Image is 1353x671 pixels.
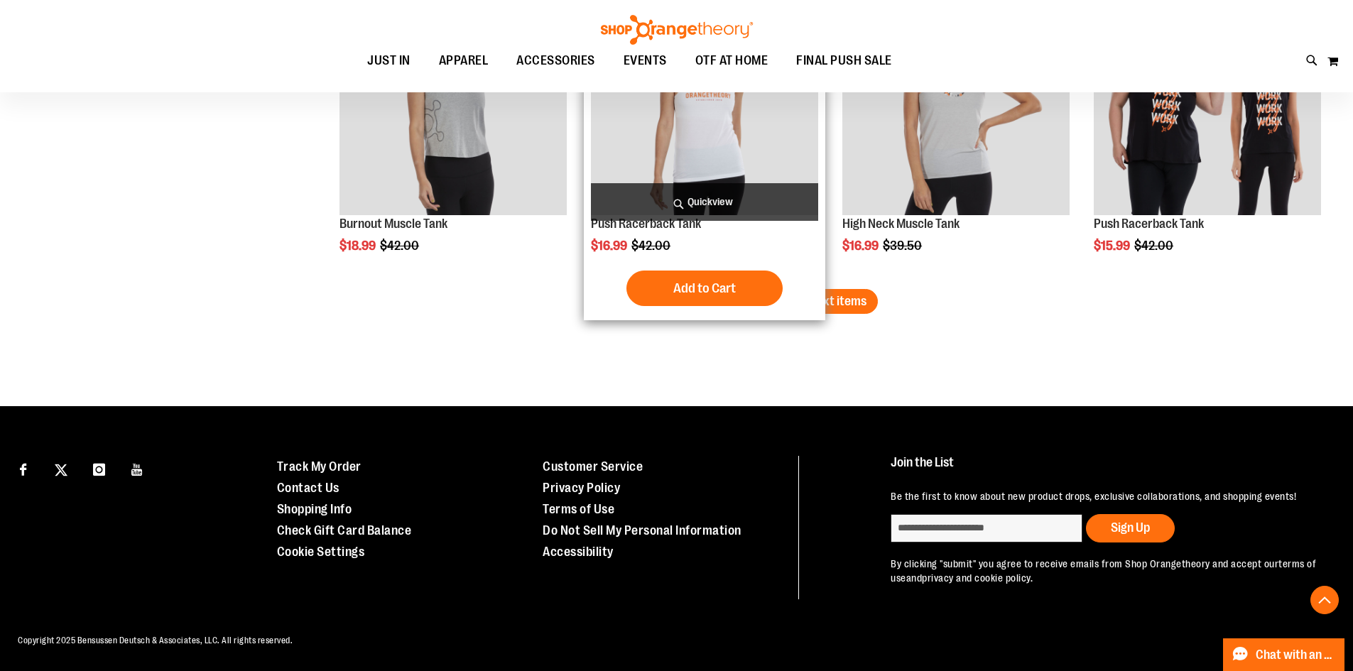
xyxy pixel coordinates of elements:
a: Terms of Use [543,502,614,516]
p: Be the first to know about new product drops, exclusive collaborations, and shopping events! [891,489,1320,503]
span: $16.99 [591,239,629,253]
span: $15.99 [1094,239,1132,253]
button: Load next items [772,289,878,314]
a: ACCESSORIES [502,45,609,77]
span: ACCESSORIES [516,45,595,77]
span: $42.00 [380,239,421,253]
a: OTF AT HOME [681,45,783,77]
span: $39.50 [883,239,924,253]
img: Shop Orangetheory [599,15,755,45]
a: Contact Us [277,481,339,495]
a: FINAL PUSH SALE [782,45,906,77]
span: JUST IN [367,45,411,77]
span: FINAL PUSH SALE [796,45,892,77]
p: By clicking "submit" you agree to receive emails from Shop Orangetheory and accept our and [891,557,1320,585]
a: terms of use [891,558,1316,584]
span: Sign Up [1111,520,1150,535]
a: Visit our Youtube page [125,456,150,481]
button: Add to Cart [626,271,783,306]
a: Visit our Facebook page [11,456,36,481]
a: privacy and cookie policy. [922,572,1033,584]
a: Push Racerback Tank [591,217,701,231]
span: Copyright 2025 Bensussen Deutsch & Associates, LLC. All rights reserved. [18,635,293,645]
span: $18.99 [339,239,378,253]
a: Privacy Policy [543,481,620,495]
span: Add to Cart [673,280,736,296]
a: Customer Service [543,459,643,474]
a: Visit our Instagram page [87,456,112,481]
a: Check Gift Card Balance [277,523,412,538]
a: EVENTS [609,45,681,77]
span: Chat with an Expert [1256,648,1336,662]
img: Twitter [55,464,67,476]
a: High Neck Muscle Tank [842,217,960,231]
a: APPAREL [425,45,503,77]
a: Shopping Info [277,502,352,516]
a: Do Not Sell My Personal Information [543,523,741,538]
span: OTF AT HOME [695,45,768,77]
a: JUST IN [353,45,425,77]
a: Burnout Muscle Tank [339,217,447,231]
button: Sign Up [1086,514,1175,542]
h4: Join the List [891,456,1320,482]
a: Visit our X page [49,456,74,481]
span: $42.00 [631,239,673,253]
span: APPAREL [439,45,489,77]
span: EVENTS [624,45,667,77]
a: Quickview [591,183,818,221]
span: Load next items [783,294,866,308]
a: Track My Order [277,459,362,474]
input: enter email [891,514,1082,542]
a: Cookie Settings [277,545,365,559]
span: $16.99 [842,239,881,253]
button: Back To Top [1310,586,1339,614]
span: $42.00 [1134,239,1175,253]
a: Push Racerback Tank [1094,217,1204,231]
button: Chat with an Expert [1223,638,1345,671]
a: Accessibility [543,545,614,559]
